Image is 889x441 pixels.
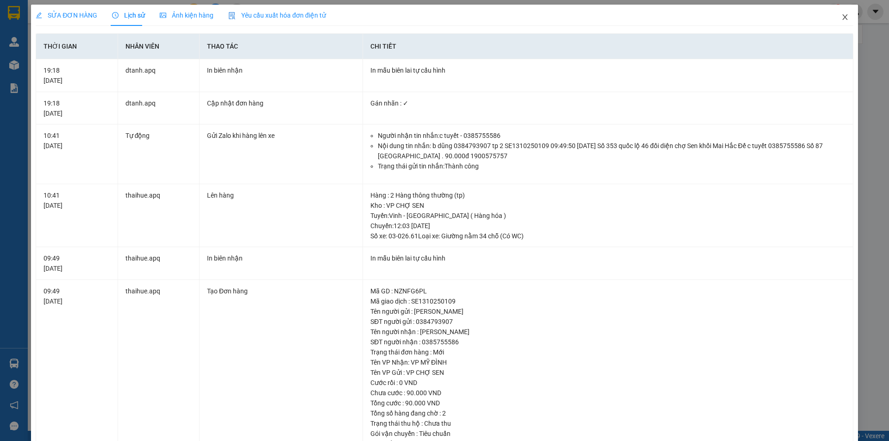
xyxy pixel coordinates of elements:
[370,98,845,108] div: Gán nhãn : ✓
[370,378,845,388] div: Cước rồi : 0 VND
[370,337,845,347] div: SĐT người nhận : 0385755586
[118,247,200,280] td: thaihue.apq
[370,429,845,439] div: Gói vận chuyển : Tiêu chuẩn
[370,347,845,357] div: Trạng thái đơn hàng : Mới
[112,12,119,19] span: clock-circle
[228,12,326,19] span: Yêu cầu xuất hóa đơn điện tử
[207,65,355,75] div: In biên nhận
[44,190,110,211] div: 10:41 [DATE]
[370,327,845,337] div: Tên người nhận : [PERSON_NAME]
[378,161,845,171] li: Trạng thái gửi tin nhắn: Thành công
[370,286,845,296] div: Mã GD : NZNFG6PL
[44,65,110,86] div: 19:18 [DATE]
[118,124,200,184] td: Tự động
[160,12,213,19] span: Ảnh kiện hàng
[832,5,858,31] button: Close
[44,98,110,118] div: 19:18 [DATE]
[207,130,355,141] div: Gửi Zalo khi hàng lên xe
[207,286,355,296] div: Tạo Đơn hàng
[370,306,845,317] div: Tên người gửi : [PERSON_NAME]
[36,34,118,59] th: Thời gian
[370,317,845,327] div: SĐT người gửi : 0384793907
[118,59,200,92] td: dtanh.apq
[370,211,845,241] div: Tuyến : Vinh - [GEOGRAPHIC_DATA] ( Hàng hóa ) Chuyến: 12:03 [DATE] Số xe: 03-026.61 Loại xe: Giườ...
[36,12,42,19] span: edit
[118,92,200,125] td: dtanh.apq
[370,65,845,75] div: In mẫu biên lai tự cấu hình
[44,130,110,151] div: 10:41 [DATE]
[207,190,355,200] div: Lên hàng
[841,13,849,21] span: close
[370,398,845,408] div: Tổng cước : 90.000 VND
[207,253,355,263] div: In biên nhận
[44,253,110,273] div: 09:49 [DATE]
[370,357,845,367] div: Tên VP Nhận: VP MỸ ĐÌNH
[370,408,845,418] div: Tổng số hàng đang chờ : 2
[363,34,853,59] th: Chi tiết
[160,12,166,19] span: picture
[378,130,845,141] li: Người nhận tin nhắn: c tuyết - 0385755586
[370,190,845,200] div: Hàng : 2 Hàng thông thường (tp)
[370,388,845,398] div: Chưa cước : 90.000 VND
[44,286,110,306] div: 09:49 [DATE]
[200,34,363,59] th: Thao tác
[228,12,236,19] img: icon
[370,367,845,378] div: Tên VP Gửi : VP CHỢ SEN
[370,253,845,263] div: In mẫu biên lai tự cấu hình
[118,184,200,248] td: thaihue.apq
[118,34,200,59] th: Nhân viên
[378,141,845,161] li: Nội dung tin nhắn: b dũng 0384793907 tp 2 SE1310250109 09:49:50 [DATE] Số 353 quốc lộ 46 đối diện...
[36,12,97,19] span: SỬA ĐƠN HÀNG
[207,98,355,108] div: Cập nhật đơn hàng
[112,12,145,19] span: Lịch sử
[370,296,845,306] div: Mã giao dịch : SE1310250109
[370,418,845,429] div: Trạng thái thu hộ : Chưa thu
[370,200,845,211] div: Kho : VP CHỢ SEN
